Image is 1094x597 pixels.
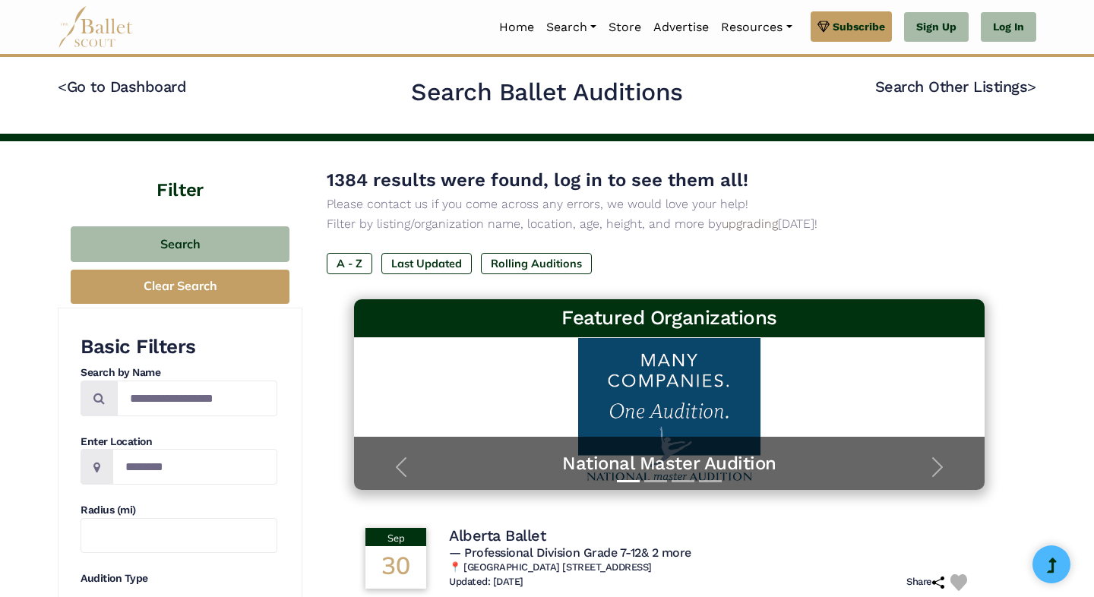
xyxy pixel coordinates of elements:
[71,226,289,262] button: Search
[112,449,277,485] input: Location
[366,305,972,331] h3: Featured Organizations
[540,11,602,43] a: Search
[981,12,1036,43] a: Log In
[81,434,277,450] h4: Enter Location
[602,11,647,43] a: Store
[365,546,426,589] div: 30
[906,576,944,589] h6: Share
[904,12,969,43] a: Sign Up
[81,334,277,360] h3: Basic Filters
[449,576,523,589] h6: Updated: [DATE]
[875,77,1036,96] a: Search Other Listings>
[81,503,277,518] h4: Radius (mi)
[833,18,885,35] span: Subscribe
[493,11,540,43] a: Home
[411,77,683,109] h2: Search Ballet Auditions
[327,194,1012,214] p: Please contact us if you come across any errors, we would love your help!
[381,253,472,274] label: Last Updated
[327,214,1012,234] p: Filter by listing/organization name, location, age, height, and more by [DATE]!
[81,571,277,586] h4: Audition Type
[449,545,691,560] span: — Professional Division Grade 7-12
[672,472,694,490] button: Slide 3
[58,141,302,204] h4: Filter
[81,365,277,381] h4: Search by Name
[71,270,289,304] button: Clear Search
[641,545,691,560] a: & 2 more
[58,77,186,96] a: <Go to Dashboard
[58,77,67,96] code: <
[817,18,830,35] img: gem.svg
[647,11,715,43] a: Advertise
[722,216,778,231] a: upgrading
[327,169,748,191] span: 1384 results were found, log in to see them all!
[811,11,892,42] a: Subscribe
[117,381,277,416] input: Search by names...
[365,528,426,546] div: Sep
[617,472,640,490] button: Slide 1
[369,452,969,475] a: National Master Audition
[327,253,372,274] label: A - Z
[481,253,592,274] label: Rolling Auditions
[644,472,667,490] button: Slide 2
[449,526,545,545] h4: Alberta Ballet
[1027,77,1036,96] code: >
[699,472,722,490] button: Slide 4
[715,11,798,43] a: Resources
[449,561,973,574] h6: 📍 [GEOGRAPHIC_DATA] [STREET_ADDRESS]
